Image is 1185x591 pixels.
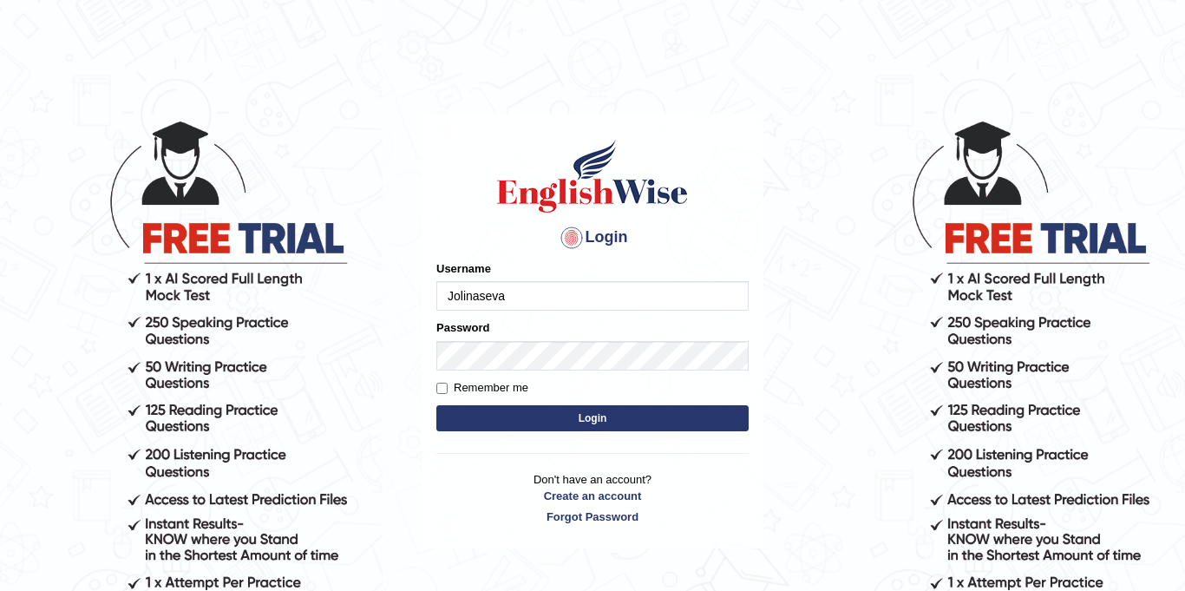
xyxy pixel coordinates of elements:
[436,379,528,397] label: Remember me
[436,405,749,431] button: Login
[436,224,749,252] h4: Login
[436,471,749,525] p: Don't have an account?
[494,137,691,215] img: Logo of English Wise sign in for intelligent practice with AI
[436,319,489,336] label: Password
[436,383,448,394] input: Remember me
[436,260,491,277] label: Username
[436,509,749,525] a: Forgot Password
[436,488,749,504] a: Create an account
